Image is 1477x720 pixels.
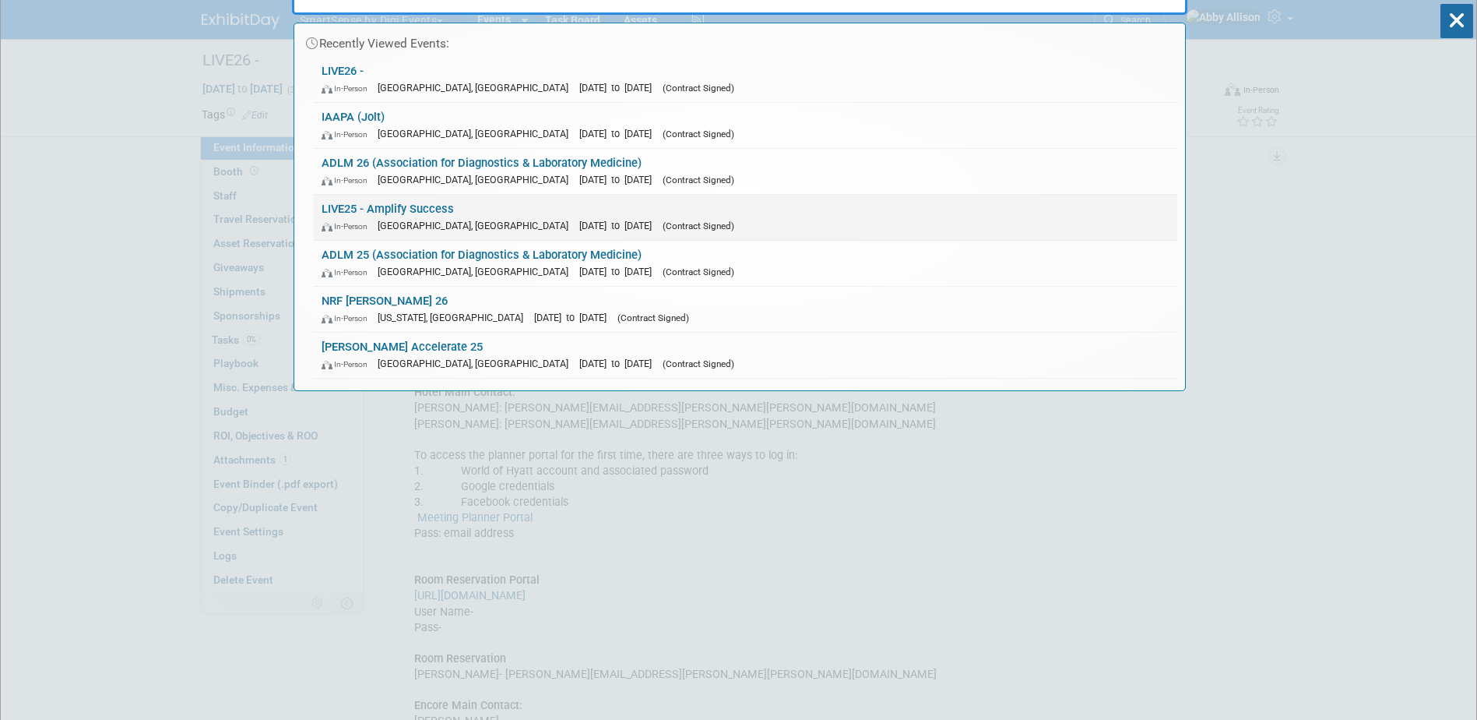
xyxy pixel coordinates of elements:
[378,82,576,94] span: [GEOGRAPHIC_DATA], [GEOGRAPHIC_DATA]
[322,359,375,369] span: In-Person
[663,358,734,369] span: (Contract Signed)
[663,83,734,94] span: (Contract Signed)
[302,23,1177,57] div: Recently Viewed Events:
[378,312,531,323] span: [US_STATE], [GEOGRAPHIC_DATA]
[579,82,659,94] span: [DATE] to [DATE]
[322,129,375,139] span: In-Person
[534,312,614,323] span: [DATE] to [DATE]
[378,174,576,185] span: [GEOGRAPHIC_DATA], [GEOGRAPHIC_DATA]
[378,358,576,369] span: [GEOGRAPHIC_DATA], [GEOGRAPHIC_DATA]
[579,266,659,277] span: [DATE] to [DATE]
[663,266,734,277] span: (Contract Signed)
[663,221,734,231] span: (Contract Signed)
[579,358,659,369] span: [DATE] to [DATE]
[579,174,659,185] span: [DATE] to [DATE]
[314,149,1177,194] a: ADLM 26 (Association for Diagnostics & Laboratory Medicine) In-Person [GEOGRAPHIC_DATA], [GEOGRAP...
[378,266,576,277] span: [GEOGRAPHIC_DATA], [GEOGRAPHIC_DATA]
[314,57,1177,102] a: LIVE26 - In-Person [GEOGRAPHIC_DATA], [GEOGRAPHIC_DATA] [DATE] to [DATE] (Contract Signed)
[322,313,375,323] span: In-Person
[663,175,734,185] span: (Contract Signed)
[378,128,576,139] span: [GEOGRAPHIC_DATA], [GEOGRAPHIC_DATA]
[314,241,1177,286] a: ADLM 25 (Association for Diagnostics & Laboratory Medicine) In-Person [GEOGRAPHIC_DATA], [GEOGRAP...
[314,287,1177,332] a: NRF [PERSON_NAME] 26 In-Person [US_STATE], [GEOGRAPHIC_DATA] [DATE] to [DATE] (Contract Signed)
[617,312,689,323] span: (Contract Signed)
[314,103,1177,148] a: IAAPA (Jolt) In-Person [GEOGRAPHIC_DATA], [GEOGRAPHIC_DATA] [DATE] to [DATE] (Contract Signed)
[378,220,576,231] span: [GEOGRAPHIC_DATA], [GEOGRAPHIC_DATA]
[314,195,1177,240] a: LIVE25 - Amplify Success In-Person [GEOGRAPHIC_DATA], [GEOGRAPHIC_DATA] [DATE] to [DATE] (Contrac...
[322,267,375,277] span: In-Person
[322,83,375,94] span: In-Person
[322,175,375,185] span: In-Person
[663,129,734,139] span: (Contract Signed)
[579,128,659,139] span: [DATE] to [DATE]
[579,220,659,231] span: [DATE] to [DATE]
[314,333,1177,378] a: [PERSON_NAME] Accelerate 25 In-Person [GEOGRAPHIC_DATA], [GEOGRAPHIC_DATA] [DATE] to [DATE] (Cont...
[322,221,375,231] span: In-Person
